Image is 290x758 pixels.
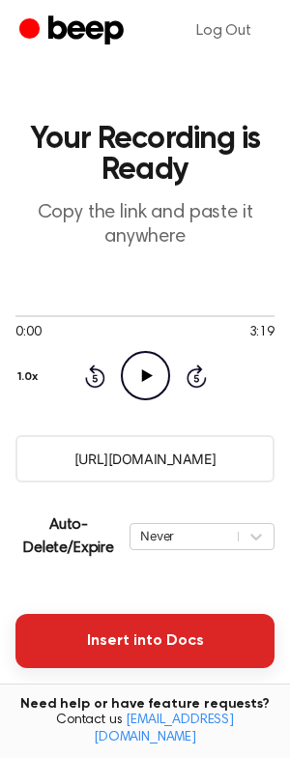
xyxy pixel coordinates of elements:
span: 3:19 [249,323,275,343]
span: 0:00 [15,323,41,343]
button: 1.0x [15,361,45,394]
div: Never [140,527,228,545]
h1: Your Recording is Ready [15,124,275,186]
a: Log Out [177,8,271,54]
span: Contact us [12,713,278,746]
p: Copy the link and paste it anywhere [15,201,275,249]
a: Beep [19,13,129,50]
button: Insert into Docs [15,614,275,668]
p: Auto-Delete/Expire [15,513,122,560]
a: [EMAIL_ADDRESS][DOMAIN_NAME] [94,714,234,744]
